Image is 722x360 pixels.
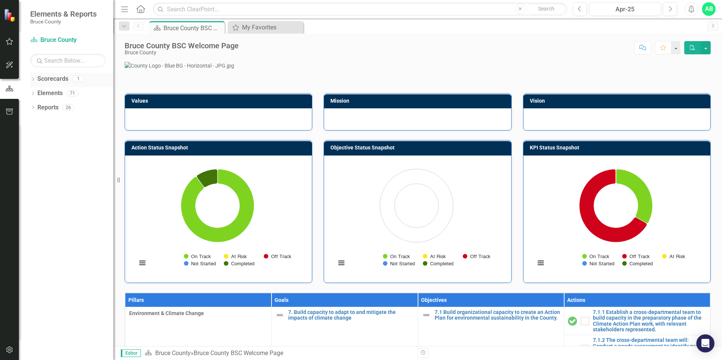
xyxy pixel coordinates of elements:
[592,5,659,14] div: Apr-25
[568,317,577,326] img: Complete
[37,89,63,98] a: Elements
[702,2,716,16] button: AB
[275,311,284,320] img: Not Defined
[530,145,707,151] h3: KPI Status Snapshot
[622,261,653,266] button: Show Completed
[197,169,218,187] path: Completed, 1.
[463,254,490,259] button: Show Off Track
[66,90,79,97] div: 71
[121,349,141,357] span: Editor
[593,309,706,333] a: 7.1.1 Establish a cross-departmental team to build capacity in the preparatory phase of the Clima...
[579,169,647,242] path: Off Track, 4.
[3,8,17,22] img: ClearPoint Strategy
[125,62,711,69] img: County Logo - Blue BG - Horizontal - JPG.jpg
[137,258,148,268] button: View chart menu, Chart
[622,254,649,259] button: Show Off Track
[423,254,446,259] button: Show At Risk
[332,162,503,275] div: Chart. Highcharts interactive chart.
[164,23,223,33] div: Bruce County BSC Welcome Page
[30,36,106,45] a: Bruce County
[155,349,191,357] a: Bruce County
[589,2,661,16] button: Apr-25
[194,349,283,357] div: Bruce County BSC Welcome Page
[336,258,347,268] button: View chart menu, Chart
[435,309,560,321] a: 7.1 Build organizational capacity to create an Action Plan for environmental sustainability in th...
[153,3,567,16] input: Search ClearPoint...
[330,145,507,151] h3: Objective Status Snapshot
[184,254,211,259] button: Show On Track
[535,258,546,268] button: View chart menu, Chart
[568,345,577,354] img: On Track
[224,261,255,266] button: Show Completed
[129,309,267,317] span: Environment & Climate Change
[423,261,454,266] button: Show Completed
[196,176,205,188] path: Not Started , 0.
[582,261,614,266] button: Show Not Started
[564,307,710,335] td: Double-Click to Edit Right Click for Context Menu
[72,76,84,82] div: 1
[696,334,714,352] div: Open Intercom Messenger
[531,162,702,275] div: Chart. Highcharts interactive chart.
[528,4,565,14] button: Search
[133,162,304,275] div: Chart. Highcharts interactive chart.
[145,349,412,358] div: »
[125,42,239,50] div: Bruce County BSC Welcome Page
[30,9,97,18] span: Elements & Reports
[383,261,415,266] button: Show Not Started
[184,261,216,266] button: Show Not Started
[538,6,554,12] span: Search
[125,50,239,55] div: Bruce County
[181,169,254,242] path: On Track, 9.
[230,23,301,32] a: My Favorites
[133,162,302,275] svg: Interactive chart
[662,254,685,259] button: Show At Risk
[422,311,431,320] img: Not Defined
[30,18,97,25] small: Bruce County
[530,98,707,104] h3: Vision
[264,254,291,259] button: Show Off Track
[531,162,700,275] svg: Interactive chart
[62,104,74,111] div: 26
[332,162,501,275] svg: Interactive chart
[224,254,247,259] button: Show At Risk
[30,54,106,67] input: Search Below...
[131,145,308,151] h3: Action Status Snapshot
[582,254,609,259] button: Show On Track
[242,23,301,32] div: My Favorites
[37,103,59,112] a: Reports
[330,98,507,104] h3: Mission
[288,309,413,321] a: 7. Build capacity to adapt to and mitigate the impacts of climate change
[37,75,68,83] a: Scorecards
[131,98,308,104] h3: Values
[383,254,410,259] button: Show On Track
